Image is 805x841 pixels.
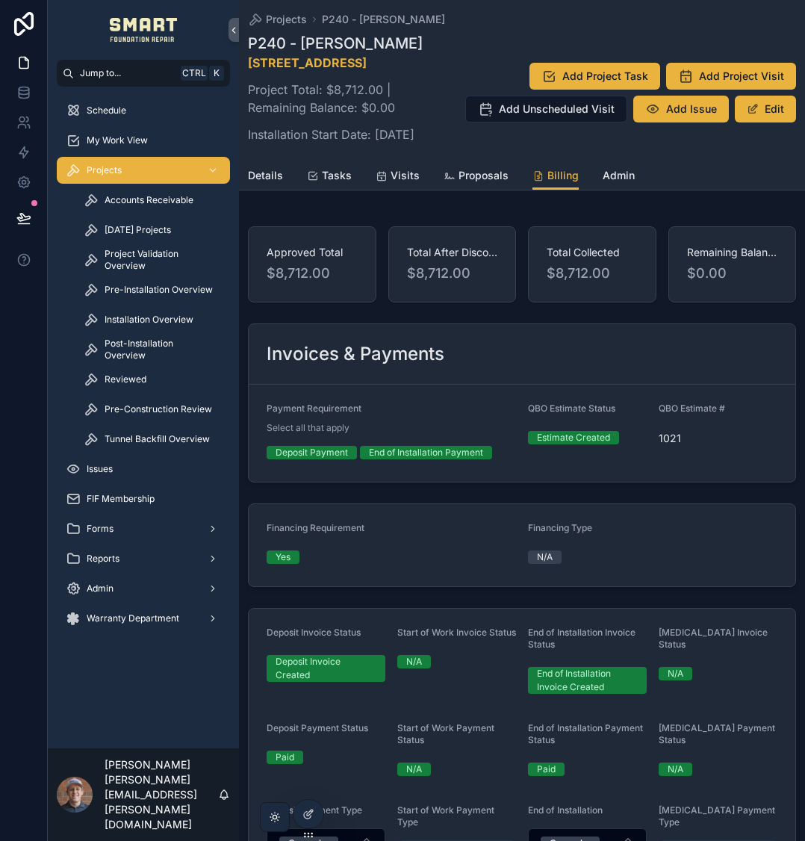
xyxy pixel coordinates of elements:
[75,246,230,273] a: Project Validation Overview
[57,485,230,512] a: FIF Membership
[248,168,283,183] span: Details
[322,168,352,183] span: Tasks
[633,96,729,122] button: Add Issue
[499,102,615,117] span: Add Unscheduled Visit
[659,804,775,828] span: [MEDICAL_DATA] Payment Type
[57,127,230,154] a: My Work View
[528,522,592,533] span: Financing Type
[562,69,648,84] span: Add Project Task
[407,263,498,284] span: $8,712.00
[528,403,615,414] span: QBO Estimate Status
[57,605,230,632] a: Warranty Department
[668,667,683,680] div: N/A
[87,463,113,475] span: Issues
[75,336,230,363] a: Post-Installation Overview
[80,67,175,79] span: Jump to...
[369,446,483,459] div: End of Installation Payment
[266,12,307,27] span: Projects
[105,284,213,296] span: Pre-Installation Overview
[105,314,193,326] span: Installation Overview
[87,493,155,505] span: FIF Membership
[603,168,635,183] span: Admin
[659,403,725,414] span: QBO Estimate #
[699,69,784,84] span: Add Project Visit
[75,306,230,333] a: Installation Overview
[307,162,352,192] a: Tasks
[547,245,638,260] span: Total Collected
[75,366,230,393] a: Reviewed
[532,162,579,190] a: Billing
[248,12,307,27] a: Projects
[528,804,603,816] span: End of Installation
[57,456,230,482] a: Issues
[267,403,361,414] span: Payment Requirement
[110,18,178,42] img: App logo
[48,87,239,651] div: scrollable content
[248,81,423,117] p: Project Total: $8,712.00 | Remaining Balance: $0.00
[267,245,358,260] span: Approved Total
[248,162,283,192] a: Details
[276,446,348,459] div: Deposit Payment
[105,248,215,272] span: Project Validation Overview
[322,12,445,27] a: P240 - [PERSON_NAME]
[444,162,509,192] a: Proposals
[735,96,796,122] button: Edit
[276,751,294,764] div: Paid
[397,804,494,828] span: Start of Work Payment Type
[87,105,126,117] span: Schedule
[537,763,556,776] div: Paid
[528,627,635,650] span: End of Installation Invoice Status
[105,373,146,385] span: Reviewed
[406,763,422,776] div: N/A
[211,67,223,79] span: K
[659,722,775,745] span: [MEDICAL_DATA] Payment Status
[57,545,230,572] a: Reports
[75,187,230,214] a: Accounts Receivable
[57,157,230,184] a: Projects
[87,583,114,595] span: Admin
[57,515,230,542] a: Forms
[267,627,361,638] span: Deposit Invoice Status
[459,168,509,183] span: Proposals
[659,431,777,446] span: 1021
[529,63,660,90] button: Add Project Task
[267,263,358,284] span: $8,712.00
[87,553,119,565] span: Reports
[105,403,212,415] span: Pre-Construction Review
[75,396,230,423] a: Pre-Construction Review
[547,168,579,183] span: Billing
[528,722,643,745] span: End of Installation Payment Status
[267,722,368,733] span: Deposit Payment Status
[391,168,420,183] span: Visits
[87,612,179,624] span: Warranty Department
[465,96,627,122] button: Add Unscheduled Visit
[105,338,215,361] span: Post-Installation Overview
[248,55,367,70] a: [STREET_ADDRESS]
[603,162,635,192] a: Admin
[57,97,230,124] a: Schedule
[105,224,171,236] span: [DATE] Projects
[537,667,638,694] div: End of Installation Invoice Created
[75,217,230,243] a: [DATE] Projects
[397,627,516,638] span: Start of Work Invoice Status
[666,102,717,117] span: Add Issue
[57,575,230,602] a: Admin
[75,276,230,303] a: Pre-Installation Overview
[267,342,444,366] h2: Invoices & Payments
[248,33,423,54] h1: P240 - [PERSON_NAME]
[75,426,230,453] a: Tunnel Backfill Overview
[276,550,290,564] div: Yes
[87,134,148,146] span: My Work View
[668,763,683,776] div: N/A
[537,550,553,564] div: N/A
[105,194,193,206] span: Accounts Receivable
[666,63,796,90] button: Add Project Visit
[376,162,420,192] a: Visits
[105,433,210,445] span: Tunnel Backfill Overview
[57,60,230,87] button: Jump to...CtrlK
[547,263,638,284] span: $8,712.00
[267,522,364,533] span: Financing Requirement
[267,422,349,434] span: Select all that apply
[406,655,422,668] div: N/A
